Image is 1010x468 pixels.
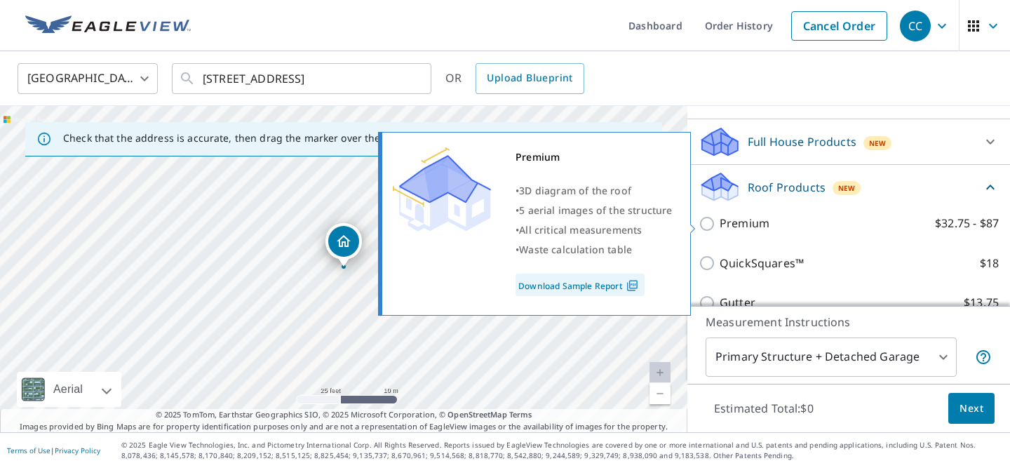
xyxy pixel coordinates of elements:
[487,69,572,87] span: Upload Blueprint
[720,294,755,312] p: Gutter
[900,11,931,41] div: CC
[935,215,999,232] p: $32.75 - $87
[516,201,673,220] div: •
[63,132,467,145] p: Check that the address is accurate, then drag the marker over the correct structure.
[649,383,671,404] a: Current Level 20, Zoom Out
[516,220,673,240] div: •
[476,63,584,94] a: Upload Blueprint
[509,409,532,420] a: Terms
[699,171,999,203] div: Roof ProductsNew
[959,400,983,417] span: Next
[516,274,645,296] a: Download Sample Report
[519,203,672,217] span: 5 aerial images of the structure
[748,133,856,150] p: Full House Products
[623,279,642,292] img: Pdf Icon
[706,337,957,377] div: Primary Structure + Detached Garage
[156,409,532,421] span: © 2025 TomTom, Earthstar Geographics SIO, © 2025 Microsoft Corporation, ©
[975,349,992,366] span: Your report will include the primary structure and a detached garage if one exists.
[49,372,87,407] div: Aerial
[838,182,856,194] span: New
[7,446,100,455] p: |
[516,240,673,260] div: •
[519,184,631,197] span: 3D diagram of the roof
[55,446,100,455] a: Privacy Policy
[649,362,671,383] a: Current Level 20, Zoom In Disabled
[869,138,887,149] span: New
[447,409,506,420] a: OpenStreetMap
[325,223,362,267] div: Dropped pin, building 1, Residential property, 2720 Oak Log Way Buford, GA 30519
[203,59,403,98] input: Search by address or latitude-longitude
[519,243,632,256] span: Waste calculation table
[393,147,491,232] img: Premium
[17,372,121,407] div: Aerial
[980,255,999,272] p: $18
[516,147,673,167] div: Premium
[748,179,826,196] p: Roof Products
[121,440,1003,461] p: © 2025 Eagle View Technologies, Inc. and Pictometry International Corp. All Rights Reserved. Repo...
[720,215,769,232] p: Premium
[706,314,992,330] p: Measurement Instructions
[791,11,887,41] a: Cancel Order
[720,255,804,272] p: QuickSquares™
[445,63,584,94] div: OR
[516,181,673,201] div: •
[18,59,158,98] div: [GEOGRAPHIC_DATA]
[699,125,999,159] div: Full House ProductsNew
[7,446,50,455] a: Terms of Use
[519,223,642,236] span: All critical measurements
[964,294,999,312] p: $13.75
[25,15,191,36] img: EV Logo
[703,393,825,424] p: Estimated Total: $0
[948,393,995,424] button: Next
